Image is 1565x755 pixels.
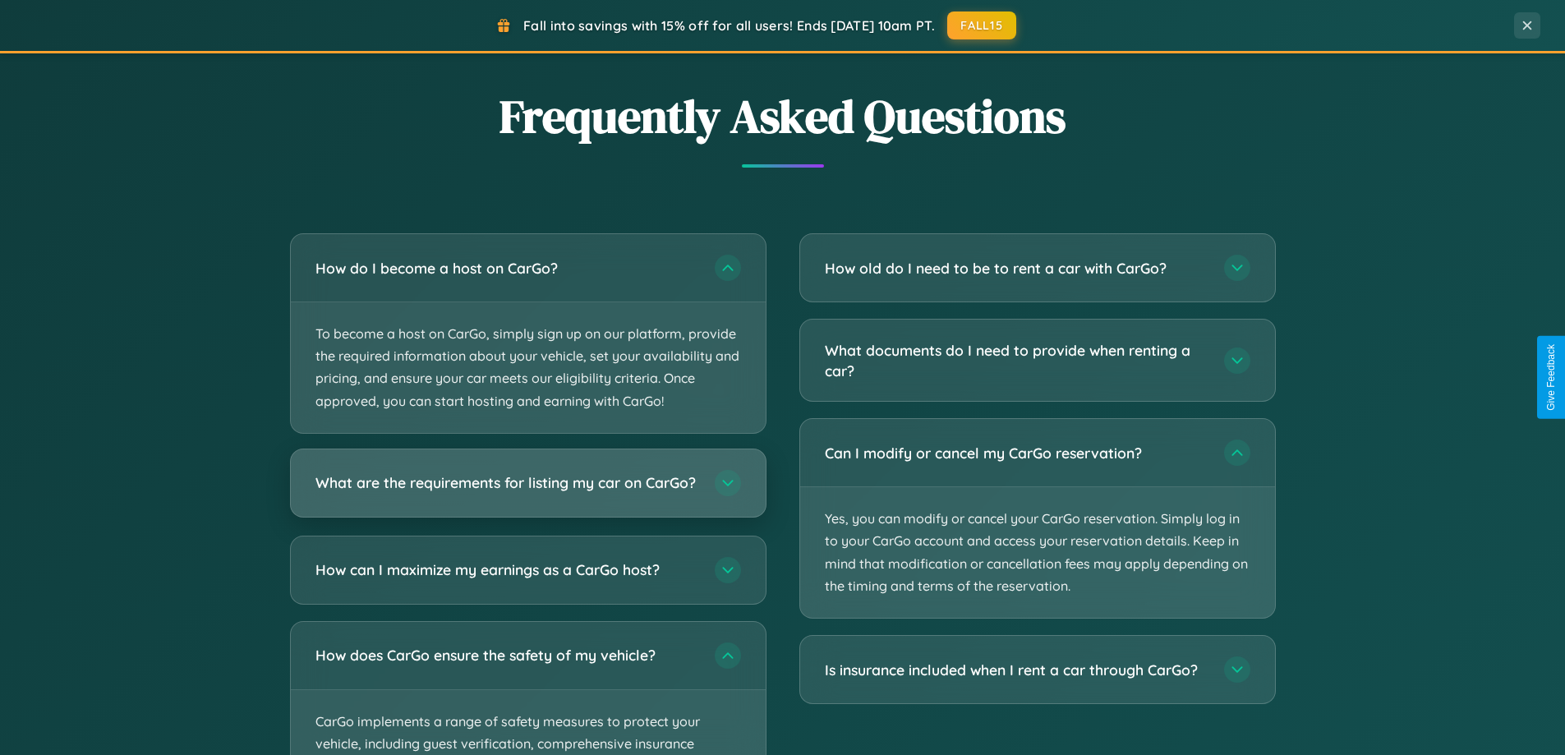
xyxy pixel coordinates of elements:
[291,302,766,433] p: To become a host on CarGo, simply sign up on our platform, provide the required information about...
[315,559,698,580] h3: How can I maximize my earnings as a CarGo host?
[825,443,1208,463] h3: Can I modify or cancel my CarGo reservation?
[825,258,1208,279] h3: How old do I need to be to rent a car with CarGo?
[290,85,1276,148] h2: Frequently Asked Questions
[315,258,698,279] h3: How do I become a host on CarGo?
[825,340,1208,380] h3: What documents do I need to provide when renting a car?
[523,17,935,34] span: Fall into savings with 15% off for all users! Ends [DATE] 10am PT.
[1545,344,1557,411] div: Give Feedback
[825,660,1208,680] h3: Is insurance included when I rent a car through CarGo?
[800,487,1275,618] p: Yes, you can modify or cancel your CarGo reservation. Simply log in to your CarGo account and acc...
[315,472,698,493] h3: What are the requirements for listing my car on CarGo?
[947,12,1016,39] button: FALL15
[315,645,698,665] h3: How does CarGo ensure the safety of my vehicle?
